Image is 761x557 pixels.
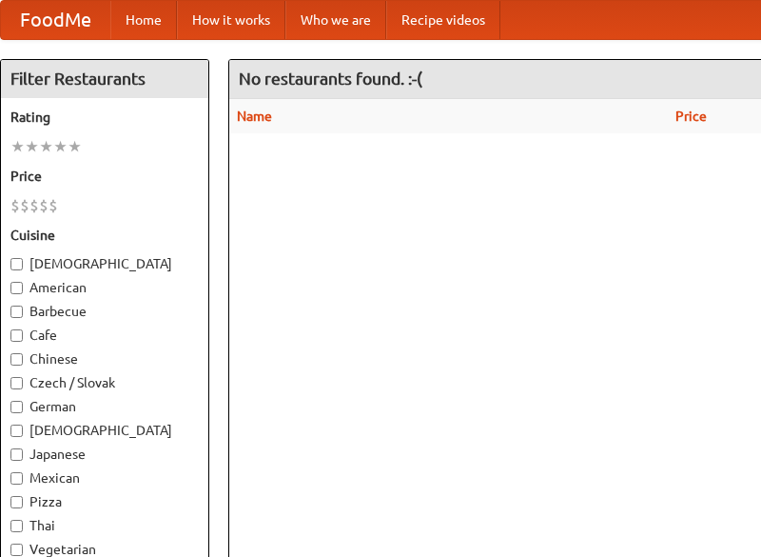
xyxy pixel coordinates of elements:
a: Home [110,1,177,39]
h5: Cuisine [10,226,199,245]
a: Who we are [285,1,386,39]
input: [DEMOGRAPHIC_DATA] [10,258,23,270]
li: $ [49,195,58,216]
h5: Price [10,167,199,186]
a: Recipe videos [386,1,500,39]
input: [DEMOGRAPHIC_DATA] [10,425,23,437]
a: Name [237,109,272,124]
label: [DEMOGRAPHIC_DATA] [10,421,199,440]
label: Barbecue [10,302,199,321]
input: Japanese [10,448,23,461]
li: $ [29,195,39,216]
input: Chinese [10,353,23,366]
label: Chinese [10,349,199,368]
li: ★ [39,136,53,157]
input: Czech / Slovak [10,377,23,389]
label: [DEMOGRAPHIC_DATA] [10,254,199,273]
label: Cafe [10,326,199,345]
li: $ [10,195,20,216]
input: Vegetarian [10,544,23,556]
input: Cafe [10,329,23,342]
label: Mexican [10,468,199,487]
label: Czech / Slovak [10,373,199,392]
li: ★ [10,136,25,157]
label: American [10,278,199,297]
a: Price [675,109,707,124]
input: Barbecue [10,306,23,318]
li: ★ [25,136,39,157]
input: Pizza [10,496,23,508]
li: $ [20,195,29,216]
li: ★ [68,136,82,157]
a: FoodMe [1,1,110,39]
input: German [10,401,23,413]
a: How it works [177,1,285,39]
label: German [10,397,199,416]
label: Thai [10,516,199,535]
input: Thai [10,520,23,532]
h5: Rating [10,108,199,127]
input: Mexican [10,472,23,485]
label: Japanese [10,445,199,464]
li: $ [39,195,49,216]
ng-pluralize: No restaurants found. :-( [239,70,422,88]
input: American [10,282,23,294]
li: ★ [53,136,68,157]
label: Pizza [10,492,199,511]
h4: Filter Restaurants [1,60,208,98]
